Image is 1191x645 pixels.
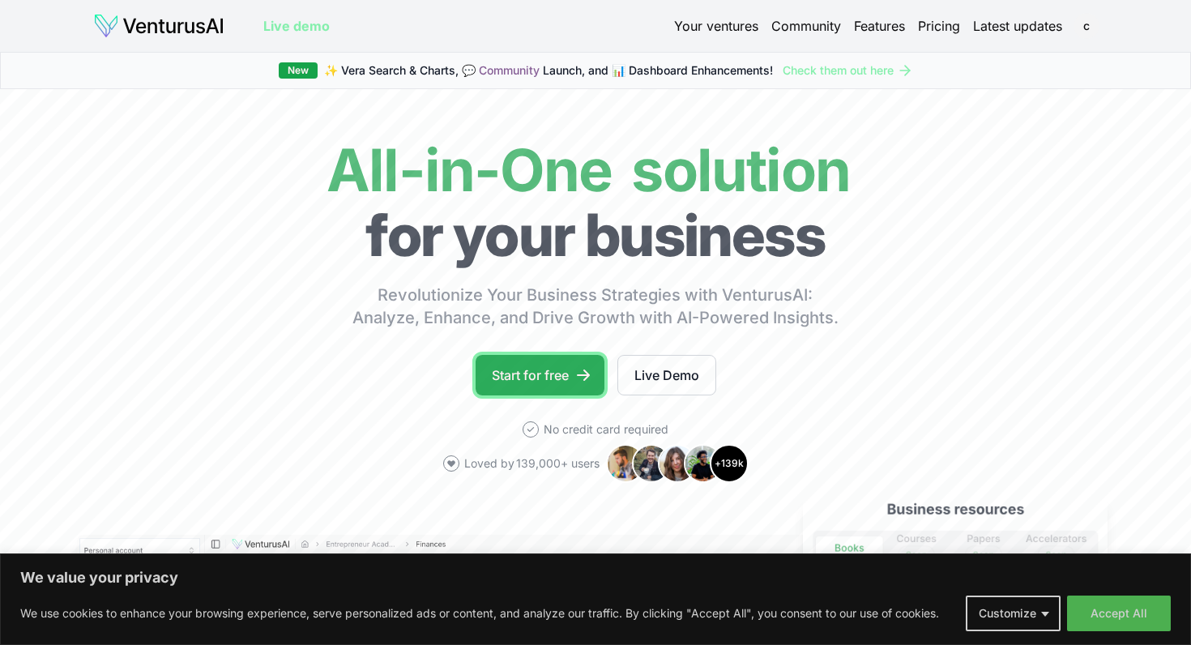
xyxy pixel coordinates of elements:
a: Latest updates [973,16,1062,36]
button: c [1075,15,1098,37]
p: We use cookies to enhance your browsing experience, serve personalized ads or content, and analyz... [20,604,939,623]
img: Avatar 3 [658,444,697,483]
img: Avatar 1 [606,444,645,483]
a: Start for free [476,355,604,395]
a: Your ventures [674,16,758,36]
img: logo [93,13,224,39]
a: Pricing [918,16,960,36]
a: Community [479,63,540,77]
a: Check them out here [783,62,913,79]
a: Live Demo [617,355,716,395]
span: c [1074,13,1099,39]
a: Features [854,16,905,36]
p: We value your privacy [20,568,1171,587]
button: Customize [966,596,1061,631]
div: New [279,62,318,79]
img: Avatar 2 [632,444,671,483]
span: ✨ Vera Search & Charts, 💬 Launch, and 📊 Dashboard Enhancements! [324,62,773,79]
a: Community [771,16,841,36]
img: Avatar 4 [684,444,723,483]
a: Live demo [263,16,330,36]
button: Accept All [1067,596,1171,631]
